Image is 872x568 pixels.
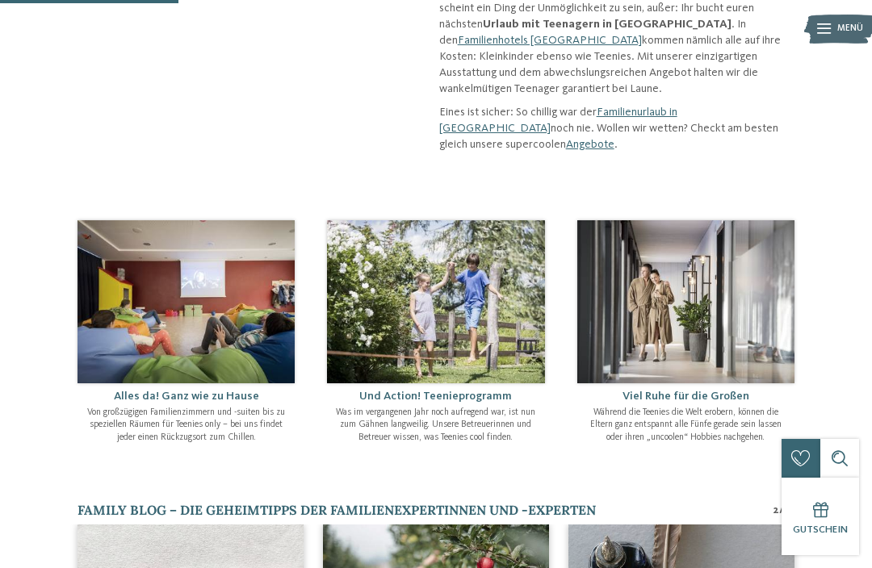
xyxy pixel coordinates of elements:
[439,104,794,152] p: Eines ist sicher: So chillig war der noch nie. Wollen wir wetten? Checkt am besten gleich unsere ...
[359,390,512,402] span: Und Action! Teenieprogramm
[327,220,544,382] img: Urlaub mit Teenagern in Südtirol geplant?
[779,503,784,518] span: /
[566,139,614,150] a: Angebote
[114,390,259,402] span: Alles da! Ganz wie zu Hause
[78,220,295,382] img: Urlaub mit Teenagern in Südtirol geplant?
[793,524,848,535] span: Gutschein
[333,407,538,445] p: Was im vergangenen Jahr noch aufregend war, ist nun zum Gähnen langweilig. Unsere Betreuerinnen u...
[584,407,788,445] p: Während die Teenies die Welt erobern, können die Eltern ganz entspannt alle Fünfe gerade sein las...
[78,502,596,518] span: Family Blog – die Geheimtipps der Familienexpertinnen und -experten
[623,390,749,402] span: Viel Ruhe für die Großen
[483,19,732,30] strong: Urlaub mit Teenagern in [GEOGRAPHIC_DATA]
[782,478,859,555] a: Gutschein
[577,220,794,382] img: Urlaub mit Teenagern in Südtirol geplant?
[439,106,677,134] a: Familienurlaub in [GEOGRAPHIC_DATA]
[84,407,288,445] p: Von großzügigen Familienzimmern und -suiten bis zu speziellen Räumen für Teenies only – bei uns f...
[458,35,642,46] a: Familienhotels [GEOGRAPHIC_DATA]
[773,503,779,518] span: 2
